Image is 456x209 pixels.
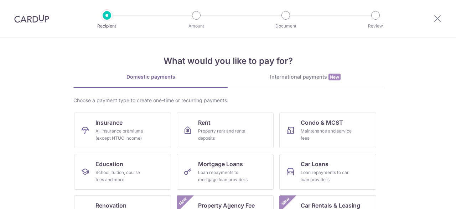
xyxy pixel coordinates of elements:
h4: What would you like to pay for? [73,55,383,68]
span: Rent [198,118,211,127]
img: CardUp [14,14,49,23]
a: Mortgage LoansLoan repayments to mortgage loan providers [177,154,274,190]
a: Car LoansLoan repayments to car loan providers [279,154,376,190]
a: Condo & MCSTMaintenance and service fees [279,113,376,148]
p: Document [259,23,312,30]
a: EducationSchool, tuition, course fees and more [74,154,171,190]
p: Recipient [81,23,133,30]
span: Car Loans [301,160,328,168]
span: Insurance [95,118,123,127]
div: Choose a payment type to create one-time or recurring payments. [73,97,383,104]
div: Loan repayments to car loan providers [301,169,352,183]
a: RentProperty rent and rental deposits [177,113,274,148]
div: All insurance premiums (except NTUC Income) [95,128,147,142]
div: Loan repayments to mortgage loan providers [198,169,249,183]
div: School, tuition, course fees and more [95,169,147,183]
p: Review [349,23,402,30]
span: Mortgage Loans [198,160,243,168]
p: Amount [170,23,223,30]
div: Property rent and rental deposits [198,128,249,142]
span: New [280,195,291,207]
div: International payments [228,73,383,81]
a: InsuranceAll insurance premiums (except NTUC Income) [74,113,171,148]
iframe: Opens a widget where you can find more information [410,188,449,205]
span: New [328,74,341,80]
div: Domestic payments [73,73,228,80]
div: Maintenance and service fees [301,128,352,142]
span: Education [95,160,123,168]
span: New [177,195,189,207]
span: Condo & MCST [301,118,343,127]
